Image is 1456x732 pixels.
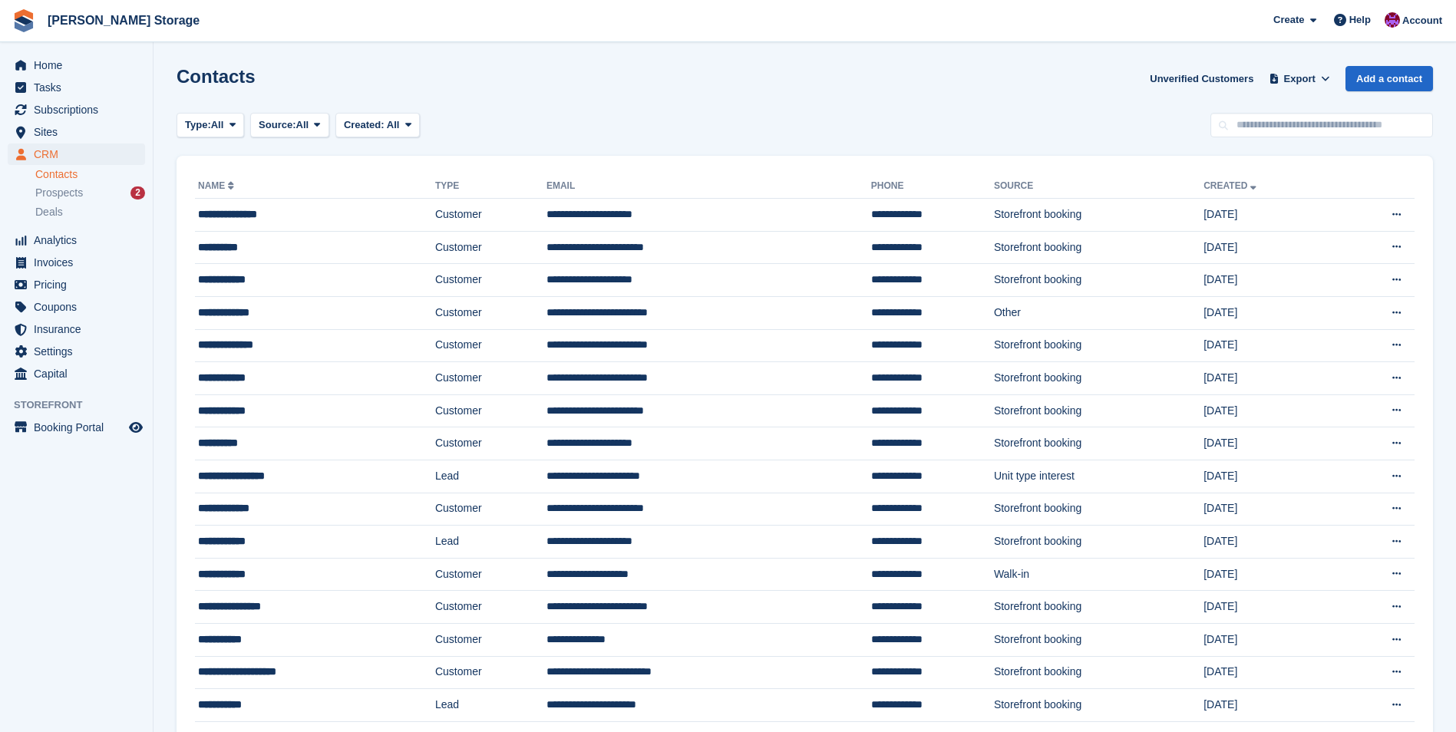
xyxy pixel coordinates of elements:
[8,341,145,362] a: menu
[435,591,546,624] td: Customer
[1266,66,1333,91] button: Export
[34,296,126,318] span: Coupons
[1203,656,1338,689] td: [DATE]
[8,318,145,340] a: menu
[435,526,546,559] td: Lead
[994,296,1203,329] td: Other
[1203,264,1338,297] td: [DATE]
[296,117,309,133] span: All
[994,362,1203,395] td: Storefront booking
[34,252,126,273] span: Invoices
[34,121,126,143] span: Sites
[994,591,1203,624] td: Storefront booking
[435,394,546,427] td: Customer
[344,119,385,130] span: Created:
[211,117,224,133] span: All
[34,341,126,362] span: Settings
[8,143,145,165] a: menu
[871,174,994,199] th: Phone
[335,113,420,138] button: Created: All
[34,143,126,165] span: CRM
[1203,394,1338,427] td: [DATE]
[35,205,63,219] span: Deals
[8,54,145,76] a: menu
[35,186,83,200] span: Prospects
[259,117,295,133] span: Source:
[435,199,546,232] td: Customer
[35,185,145,201] a: Prospects 2
[34,318,126,340] span: Insurance
[1203,591,1338,624] td: [DATE]
[1402,13,1442,28] span: Account
[1203,329,1338,362] td: [DATE]
[994,656,1203,689] td: Storefront booking
[8,252,145,273] a: menu
[1203,689,1338,722] td: [DATE]
[127,418,145,437] a: Preview store
[1203,558,1338,591] td: [DATE]
[34,363,126,384] span: Capital
[994,231,1203,264] td: Storefront booking
[8,99,145,120] a: menu
[387,119,400,130] span: All
[994,623,1203,656] td: Storefront booking
[994,199,1203,232] td: Storefront booking
[8,417,145,438] a: menu
[12,9,35,32] img: stora-icon-8386f47178a22dfd0bd8f6a31ec36ba5ce8667c1dd55bd0f319d3a0aa187defe.svg
[994,394,1203,427] td: Storefront booking
[435,264,546,297] td: Customer
[1203,231,1338,264] td: [DATE]
[994,689,1203,722] td: Storefront booking
[8,296,145,318] a: menu
[1385,12,1400,28] img: Audra Whitelaw
[1203,180,1260,191] a: Created
[435,362,546,395] td: Customer
[435,174,546,199] th: Type
[35,204,145,220] a: Deals
[994,526,1203,559] td: Storefront booking
[8,77,145,98] a: menu
[546,174,871,199] th: Email
[177,113,244,138] button: Type: All
[994,493,1203,526] td: Storefront booking
[994,427,1203,460] td: Storefront booking
[1203,362,1338,395] td: [DATE]
[250,113,329,138] button: Source: All
[435,460,546,493] td: Lead
[1345,66,1433,91] a: Add a contact
[34,229,126,251] span: Analytics
[8,229,145,251] a: menu
[34,54,126,76] span: Home
[435,558,546,591] td: Customer
[994,264,1203,297] td: Storefront booking
[185,117,211,133] span: Type:
[1203,526,1338,559] td: [DATE]
[1273,12,1304,28] span: Create
[177,66,256,87] h1: Contacts
[1144,66,1260,91] a: Unverified Customers
[8,274,145,295] a: menu
[435,296,546,329] td: Customer
[198,180,237,191] a: Name
[1284,71,1316,87] span: Export
[1349,12,1371,28] span: Help
[994,174,1203,199] th: Source
[35,167,145,182] a: Contacts
[1203,460,1338,493] td: [DATE]
[1203,296,1338,329] td: [DATE]
[1203,427,1338,460] td: [DATE]
[994,460,1203,493] td: Unit type interest
[435,231,546,264] td: Customer
[34,274,126,295] span: Pricing
[435,689,546,722] td: Lead
[435,493,546,526] td: Customer
[994,558,1203,591] td: Walk-in
[8,363,145,384] a: menu
[1203,623,1338,656] td: [DATE]
[435,656,546,689] td: Customer
[14,397,153,413] span: Storefront
[435,427,546,460] td: Customer
[34,77,126,98] span: Tasks
[130,186,145,199] div: 2
[41,8,206,33] a: [PERSON_NAME] Storage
